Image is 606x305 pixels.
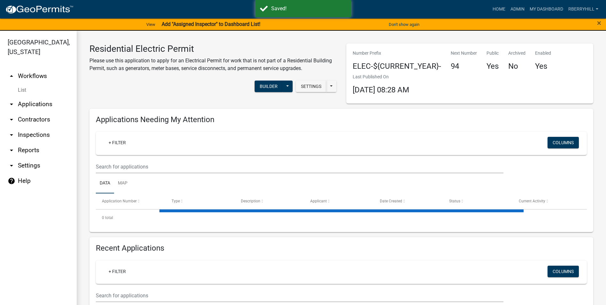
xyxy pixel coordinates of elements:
i: arrow_drop_down [8,162,15,169]
h4: Yes [535,62,551,71]
i: arrow_drop_down [8,131,15,139]
h4: Yes [487,62,499,71]
button: Columns [548,266,579,277]
button: Builder [255,81,283,92]
datatable-header-cell: Current Activity [513,193,582,209]
a: Admin [508,3,527,15]
span: Status [449,199,460,203]
i: arrow_drop_down [8,100,15,108]
p: Public [487,50,499,57]
i: arrow_drop_down [8,116,15,123]
h4: No [508,62,525,71]
p: Archived [508,50,525,57]
button: Close [597,19,601,27]
datatable-header-cell: Status [443,193,512,209]
a: + Filter [104,266,131,277]
p: Number Prefix [353,50,441,57]
a: Data [96,173,114,194]
span: Applicant [310,199,327,203]
span: Description [241,199,260,203]
p: Next Number [451,50,477,57]
i: arrow_drop_down [8,146,15,154]
h4: Applications Needing My Attention [96,115,587,124]
a: Map [114,173,131,194]
span: × [597,19,601,27]
h3: Residential Electric Permit [89,43,337,54]
datatable-header-cell: Application Number [96,193,165,209]
span: Date Created [380,199,402,203]
a: My Dashboard [527,3,566,15]
div: 0 total [96,210,587,226]
span: Type [172,199,180,203]
i: help [8,177,15,185]
h4: ELEC-${CURRENT_YEAR}- [353,62,441,71]
p: Enabled [535,50,551,57]
h4: Recent Applications [96,244,587,253]
datatable-header-cell: Description [235,193,304,209]
h4: 94 [451,62,477,71]
datatable-header-cell: Type [165,193,234,209]
a: View [144,19,158,30]
input: Search for applications [96,289,503,302]
span: Current Activity [519,199,545,203]
input: Search for applications [96,160,503,173]
i: arrow_drop_up [8,72,15,80]
span: [DATE] 08:28 AM [353,85,409,94]
button: Columns [548,137,579,148]
strong: Add "Assigned Inspector" to Dashboard List! [162,21,260,27]
datatable-header-cell: Date Created [374,193,443,209]
p: Please use this application to apply for an Electrical Permit for work that is not part of a Resi... [89,57,337,72]
div: Saved! [271,5,346,12]
a: rberryhill [566,3,601,15]
a: Home [490,3,508,15]
datatable-header-cell: Applicant [304,193,373,209]
button: Settings [296,81,326,92]
span: Application Number [102,199,137,203]
a: + Filter [104,137,131,148]
button: Don't show again [386,19,422,30]
p: Last Published On [353,74,409,80]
